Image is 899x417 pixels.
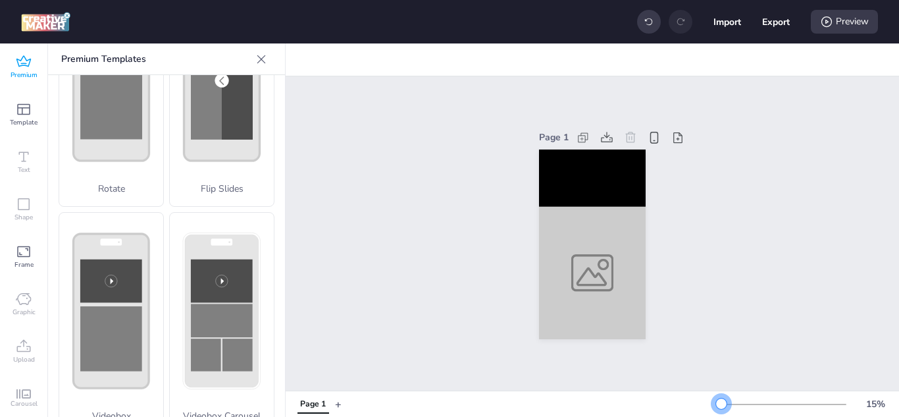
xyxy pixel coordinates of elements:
button: + [335,393,342,416]
p: Rotate [59,182,163,196]
span: Shape [14,212,33,223]
div: Preview [811,10,878,34]
div: Page 1 [300,399,326,410]
span: Text [18,165,30,175]
button: Import [713,8,741,36]
span: Premium [11,70,38,80]
div: Page 1 [539,130,569,144]
span: Carousel [11,399,38,409]
span: Template [10,117,38,128]
img: logo Creative Maker [21,12,70,32]
div: 15 % [860,397,891,411]
span: Upload [13,354,35,365]
span: Graphic [13,307,36,318]
button: Export [762,8,790,36]
span: Frame [14,260,34,270]
p: Flip Slides [170,182,274,196]
div: Tabs [291,393,335,416]
p: Premium Templates [61,43,251,75]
